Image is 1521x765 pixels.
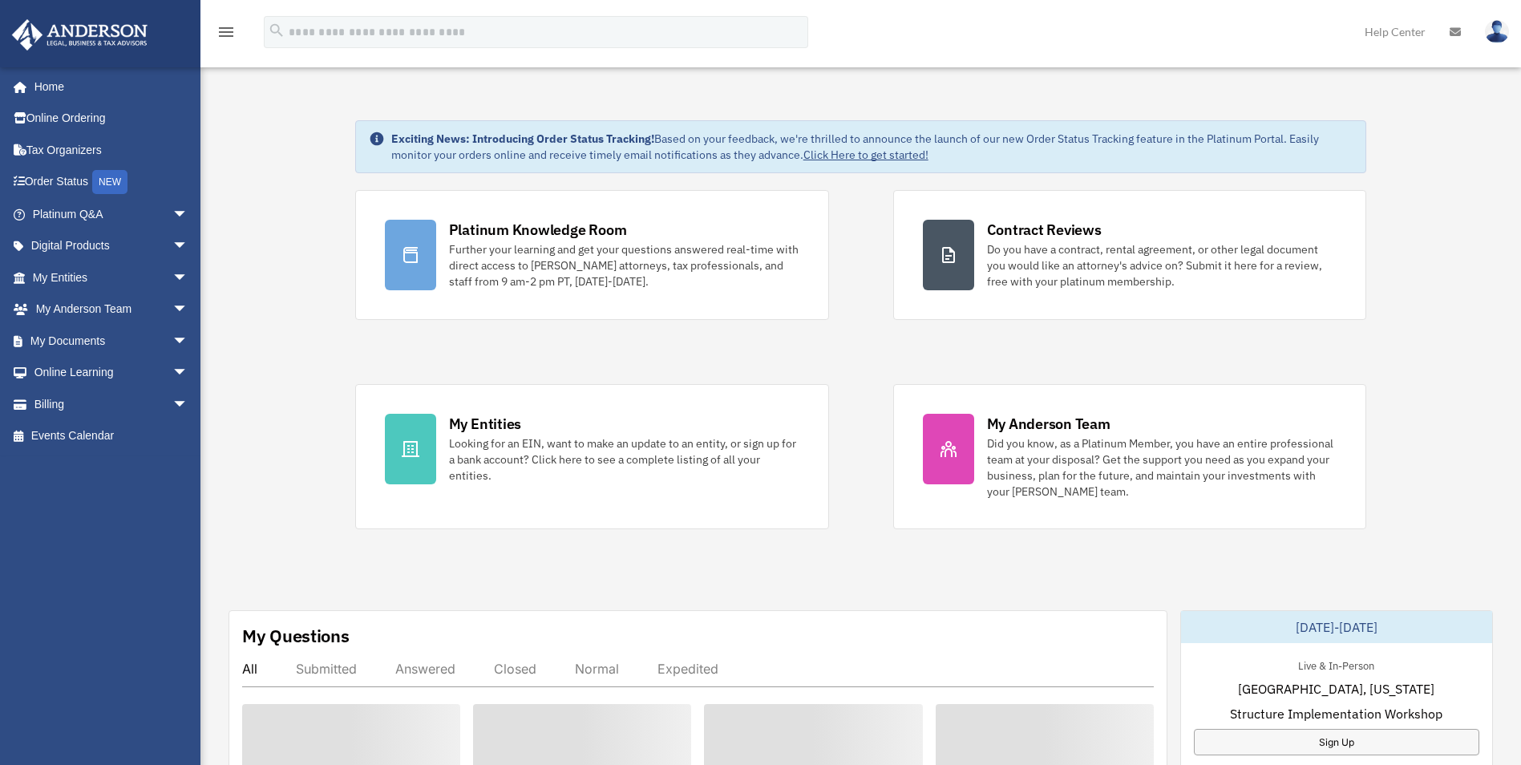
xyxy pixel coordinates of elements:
div: Did you know, as a Platinum Member, you have an entire professional team at your disposal? Get th... [987,435,1337,500]
a: My Anderson Team Did you know, as a Platinum Member, you have an entire professional team at your... [893,384,1367,529]
span: arrow_drop_down [172,357,204,390]
a: My Entitiesarrow_drop_down [11,261,212,293]
div: Expedited [657,661,718,677]
a: Sign Up [1194,729,1479,755]
div: Platinum Knowledge Room [449,220,627,240]
div: Live & In-Person [1285,656,1387,673]
span: arrow_drop_down [172,388,204,421]
div: Normal [575,661,619,677]
a: Platinum Knowledge Room Further your learning and get your questions answered real-time with dire... [355,190,829,320]
div: NEW [92,170,127,194]
a: Online Ordering [11,103,212,135]
img: Anderson Advisors Platinum Portal [7,19,152,51]
div: [DATE]-[DATE] [1181,611,1492,643]
img: User Pic [1485,20,1509,43]
div: All [242,661,257,677]
div: My Questions [242,624,350,648]
span: [GEOGRAPHIC_DATA], [US_STATE] [1238,679,1434,698]
div: Closed [494,661,536,677]
a: Home [11,71,204,103]
div: Based on your feedback, we're thrilled to announce the launch of our new Order Status Tracking fe... [391,131,1353,163]
span: arrow_drop_down [172,325,204,358]
a: My Documentsarrow_drop_down [11,325,212,357]
div: Answered [395,661,455,677]
span: arrow_drop_down [172,261,204,294]
a: Contract Reviews Do you have a contract, rental agreement, or other legal document you would like... [893,190,1367,320]
div: My Entities [449,414,521,434]
div: My Anderson Team [987,414,1110,434]
div: Contract Reviews [987,220,1102,240]
div: Do you have a contract, rental agreement, or other legal document you would like an attorney's ad... [987,241,1337,289]
div: Submitted [296,661,357,677]
a: Billingarrow_drop_down [11,388,212,420]
span: arrow_drop_down [172,198,204,231]
a: Tax Organizers [11,134,212,166]
a: Online Learningarrow_drop_down [11,357,212,389]
a: Digital Productsarrow_drop_down [11,230,212,262]
span: arrow_drop_down [172,293,204,326]
i: menu [216,22,236,42]
a: Events Calendar [11,420,212,452]
div: Looking for an EIN, want to make an update to an entity, or sign up for a bank account? Click her... [449,435,799,484]
a: Platinum Q&Aarrow_drop_down [11,198,212,230]
i: search [268,22,285,39]
a: Click Here to get started! [803,148,928,162]
a: Order StatusNEW [11,166,212,199]
a: My Anderson Teamarrow_drop_down [11,293,212,326]
a: My Entities Looking for an EIN, want to make an update to an entity, or sign up for a bank accoun... [355,384,829,529]
span: Structure Implementation Workshop [1230,704,1442,723]
span: arrow_drop_down [172,230,204,263]
a: menu [216,28,236,42]
div: Further your learning and get your questions answered real-time with direct access to [PERSON_NAM... [449,241,799,289]
strong: Exciting News: Introducing Order Status Tracking! [391,132,654,146]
